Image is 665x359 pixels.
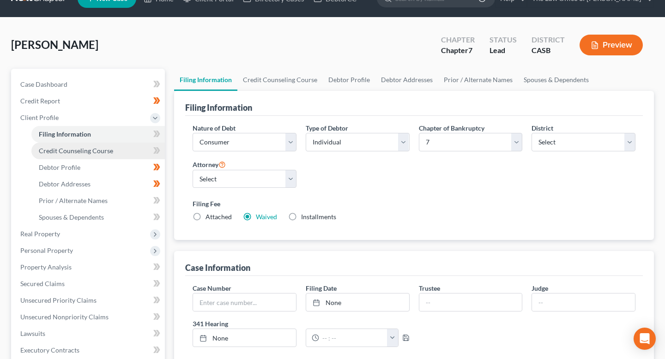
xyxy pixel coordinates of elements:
[306,283,337,293] label: Filing Date
[20,114,59,121] span: Client Profile
[419,283,440,293] label: Trustee
[20,329,45,337] span: Lawsuits
[237,69,323,91] a: Credit Counseling Course
[13,259,165,275] a: Property Analysis
[20,263,72,271] span: Property Analysis
[13,309,165,325] a: Unsecured Nonpriority Claims
[532,293,635,311] input: --
[13,342,165,359] a: Executory Contracts
[31,159,165,176] a: Debtor Profile
[193,293,296,311] input: Enter case number...
[31,126,165,143] a: Filing Information
[438,69,518,91] a: Prior / Alternate Names
[193,123,236,133] label: Nature of Debt
[39,163,80,171] span: Debtor Profile
[188,319,414,329] label: 341 Hearing
[20,246,73,254] span: Personal Property
[13,93,165,109] a: Credit Report
[319,329,387,347] input: -- : --
[419,293,522,311] input: --
[39,130,91,138] span: Filing Information
[375,69,438,91] a: Debtor Addresses
[13,325,165,342] a: Lawsuits
[39,213,104,221] span: Spouses & Dependents
[193,199,635,209] label: Filing Fee
[11,38,98,51] span: [PERSON_NAME]
[13,275,165,292] a: Secured Claims
[532,45,565,56] div: CASB
[20,313,109,321] span: Unsecured Nonpriority Claims
[468,46,472,54] span: 7
[31,209,165,226] a: Spouses & Dependents
[20,97,60,105] span: Credit Report
[306,293,409,311] a: None
[256,213,277,221] a: Waived
[13,292,165,309] a: Unsecured Priority Claims
[31,176,165,192] a: Debtor Addresses
[193,159,226,170] label: Attorney
[174,69,237,91] a: Filing Information
[185,102,252,113] div: Filing Information
[518,69,594,91] a: Spouses & Dependents
[39,180,91,188] span: Debtor Addresses
[580,35,643,55] button: Preview
[13,76,165,93] a: Case Dashboard
[532,123,553,133] label: District
[441,35,475,45] div: Chapter
[532,283,548,293] label: Judge
[20,80,67,88] span: Case Dashboard
[490,45,517,56] div: Lead
[20,346,79,354] span: Executory Contracts
[419,123,484,133] label: Chapter of Bankruptcy
[306,123,348,133] label: Type of Debtor
[31,192,165,209] a: Prior / Alternate Names
[490,35,517,45] div: Status
[323,69,375,91] a: Debtor Profile
[20,230,60,238] span: Real Property
[20,296,97,304] span: Unsecured Priority Claims
[301,213,336,221] span: Installments
[39,147,113,155] span: Credit Counseling Course
[20,280,65,287] span: Secured Claims
[39,197,108,204] span: Prior / Alternate Names
[185,262,250,273] div: Case Information
[441,45,475,56] div: Chapter
[193,329,296,347] a: None
[206,213,232,221] span: Attached
[193,283,231,293] label: Case Number
[634,328,656,350] div: Open Intercom Messenger
[31,143,165,159] a: Credit Counseling Course
[532,35,565,45] div: District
